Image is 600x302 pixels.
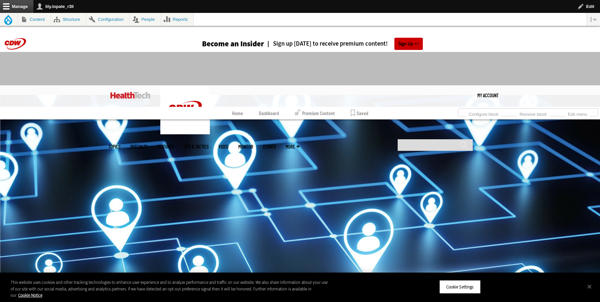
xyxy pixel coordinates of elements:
[130,144,147,149] span: Specialty
[160,85,210,134] img: Home
[202,40,264,48] h3: Become an Insider
[477,85,499,105] div: User menu
[259,107,279,119] a: Dashboard
[394,38,423,50] a: Sign Up
[466,110,501,117] a: Configure block
[264,41,388,47] a: Sign up [DATE] to receive premium content!
[477,85,499,105] a: My Account
[108,144,120,149] span: Topics
[238,144,253,149] a: MonITor
[232,107,243,119] a: Home
[582,279,597,294] button: Close
[180,59,420,88] iframe: advertisement
[18,13,51,26] a: Content
[219,144,228,149] a: Video
[110,92,150,99] img: Home
[161,13,194,26] a: Reports
[18,292,42,298] a: More information about your privacy
[183,144,209,149] a: Tips & Tactics
[263,144,276,149] a: Events
[439,280,481,294] button: Cookie Settings
[160,129,210,136] a: CDW
[286,144,300,149] span: More
[351,107,368,119] a: Saved
[11,279,330,299] div: This website uses cookies and other tracking technologies to enhance user experience and to analy...
[295,107,335,119] a: Premium Content
[157,144,174,149] a: Features
[86,13,129,26] a: Configuration
[587,13,600,26] button: Vertical orientation
[51,13,86,26] a: Structure
[177,40,264,48] a: Become an Insider
[565,110,590,117] a: Edit menu
[130,13,161,26] a: People
[517,110,549,117] a: Remove block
